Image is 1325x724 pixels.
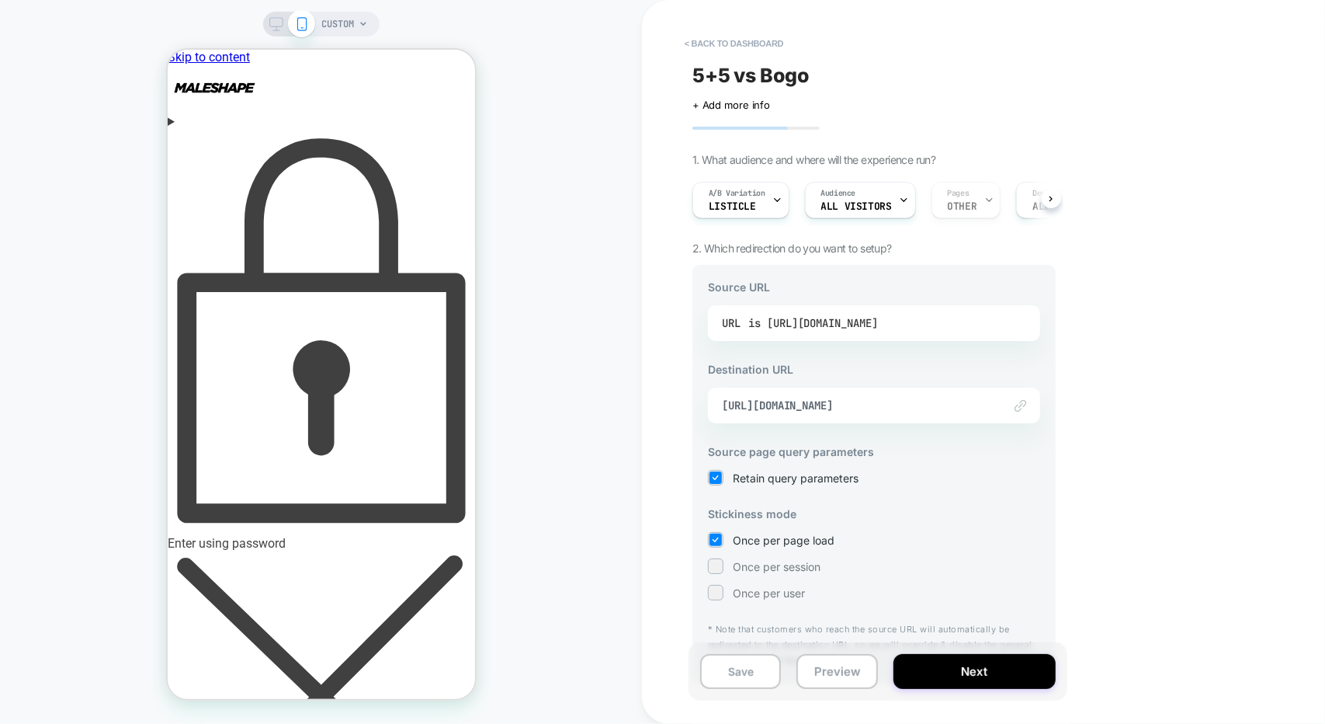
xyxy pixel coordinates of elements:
span: 1. What audience and where will the experience run? [692,153,935,166]
span: 5+5 vs Bogo [692,64,809,87]
h3: Source page query parameters [708,445,1040,458]
span: Once per user [733,587,805,600]
span: Devices [1032,188,1063,199]
button: Preview [796,654,877,689]
div: URL [722,312,1026,335]
button: < back to dashboard [677,31,791,56]
button: Save [700,654,781,689]
button: Next [893,654,1056,689]
p: * Note that customers who reach the source URL will automatically be redirected to the destinatio... [708,622,1040,668]
span: + Add more info [692,99,770,111]
span: Listicle [709,201,756,212]
div: is [URL][DOMAIN_NAME] [748,312,878,335]
span: Retain query parameters [733,472,858,485]
span: All Visitors [821,201,892,212]
span: A/B Variation [709,188,765,199]
span: Once per session [733,560,820,573]
span: Audience [821,188,856,199]
span: 2. Which redirection do you want to setup? [692,242,892,255]
h3: Stickiness mode [708,507,1040,520]
span: ALL DEVICES [1032,201,1097,212]
span: CUSTOM [322,12,355,37]
span: [URL][DOMAIN_NAME] [722,399,987,412]
h3: Source URL [708,280,1040,294]
img: edit [1015,400,1026,412]
h3: Destination URL [708,363,1040,376]
span: Once per page load [733,534,834,547]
